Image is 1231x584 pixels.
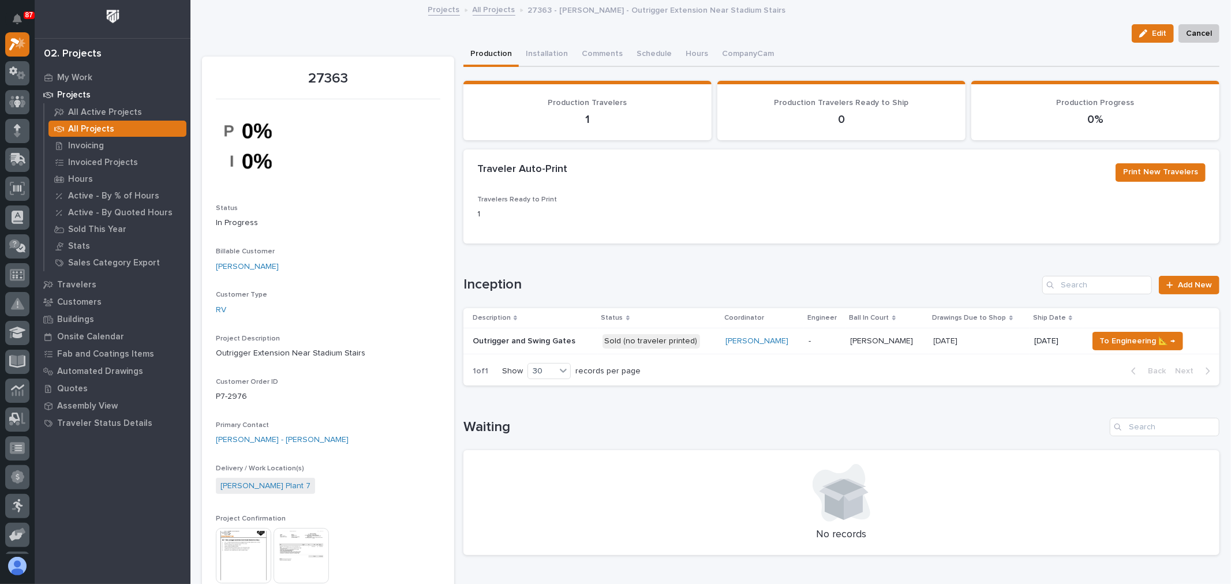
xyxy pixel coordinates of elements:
[679,43,715,67] button: Hours
[57,384,88,394] p: Quotes
[463,419,1105,436] h1: Waiting
[850,312,889,324] p: Ball In Court
[25,11,33,19] p: 87
[44,221,190,237] a: Sold This Year
[68,224,126,235] p: Sold This Year
[44,238,190,254] a: Stats
[35,414,190,432] a: Traveler Status Details
[57,90,91,100] p: Projects
[44,154,190,170] a: Invoiced Projects
[1170,366,1219,376] button: Next
[216,515,286,522] span: Project Confirmation
[68,174,93,185] p: Hours
[477,163,567,176] h2: Traveler Auto-Print
[1116,163,1206,182] button: Print New Travelers
[1100,334,1176,348] span: To Engineering 📐 →
[1123,165,1198,179] span: Print New Travelers
[57,349,154,360] p: Fab and Coatings Items
[603,334,700,349] div: Sold (no traveler printed)
[57,401,118,411] p: Assembly View
[216,434,349,446] a: [PERSON_NAME] - [PERSON_NAME]
[575,43,630,67] button: Comments
[57,418,152,429] p: Traveler Status Details
[68,158,138,168] p: Invoiced Projects
[35,293,190,310] a: Customers
[35,345,190,362] a: Fab and Coatings Items
[528,365,556,377] div: 30
[68,124,114,134] p: All Projects
[1178,24,1219,43] button: Cancel
[57,332,124,342] p: Onsite Calendar
[1110,418,1219,436] input: Search
[725,336,788,346] a: [PERSON_NAME]
[216,335,280,342] span: Project Description
[216,379,278,385] span: Customer Order ID
[477,113,698,126] p: 1
[502,366,523,376] p: Show
[519,43,575,67] button: Installation
[463,357,497,385] p: 1 of 1
[473,312,511,324] p: Description
[57,280,96,290] p: Travelers
[731,113,952,126] p: 0
[528,3,786,16] p: 27363 - [PERSON_NAME] - Outrigger Extension Near Stadium Stairs
[1033,312,1066,324] p: Ship Date
[216,291,267,298] span: Customer Type
[102,6,124,27] img: Workspace Logo
[1132,24,1174,43] button: Edit
[44,121,190,137] a: All Projects
[807,312,837,324] p: Engineer
[809,336,841,346] p: -
[216,106,302,186] img: 77s0E5p4uboDhaLCJES7Y6q6ZyKD8Kikt4OHe5SIO40
[477,196,557,203] span: Travelers Ready to Print
[1159,276,1219,294] a: Add New
[68,208,173,218] p: Active - By Quoted Hours
[1186,27,1212,40] span: Cancel
[35,69,190,86] a: My Work
[463,43,519,67] button: Production
[35,276,190,293] a: Travelers
[1178,281,1212,289] span: Add New
[44,204,190,220] a: Active - By Quoted Hours
[216,391,440,403] p: P7-2976
[1152,28,1166,39] span: Edit
[5,7,29,31] button: Notifications
[477,529,1206,541] p: No records
[934,334,960,346] p: [DATE]
[1122,366,1170,376] button: Back
[724,312,764,324] p: Coordinator
[601,312,623,324] p: Status
[774,99,908,107] span: Production Travelers Ready to Ship
[548,99,627,107] span: Production Travelers
[473,2,515,16] a: All Projects
[68,241,90,252] p: Stats
[630,43,679,67] button: Schedule
[463,276,1038,293] h1: Inception
[1141,366,1166,376] span: Back
[933,312,1006,324] p: Drawings Due to Shop
[851,334,916,346] p: [PERSON_NAME]
[1056,99,1134,107] span: Production Progress
[35,328,190,345] a: Onsite Calendar
[1175,366,1200,376] span: Next
[44,188,190,204] a: Active - By % of Hours
[216,261,279,273] a: [PERSON_NAME]
[216,304,226,316] a: RV
[428,2,460,16] a: Projects
[44,254,190,271] a: Sales Category Export
[35,397,190,414] a: Assembly View
[68,258,160,268] p: Sales Category Export
[14,14,29,32] div: Notifications87
[216,347,440,360] p: Outrigger Extension Near Stadium Stairs
[35,380,190,397] a: Quotes
[575,366,641,376] p: records per page
[1092,332,1183,350] button: To Engineering 📐 →
[68,141,104,151] p: Invoicing
[715,43,781,67] button: CompanyCam
[44,171,190,187] a: Hours
[216,422,269,429] span: Primary Contact
[216,70,440,87] p: 27363
[44,48,102,61] div: 02. Projects
[57,297,102,308] p: Customers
